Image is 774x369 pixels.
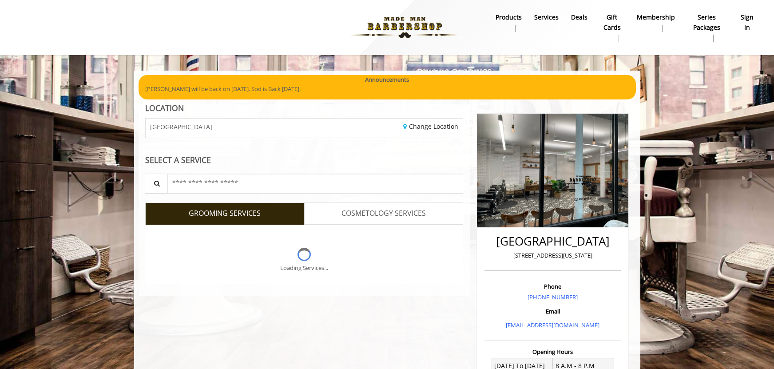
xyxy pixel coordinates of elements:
[528,293,578,301] a: [PHONE_NUMBER]
[571,12,587,22] b: Deals
[403,122,458,131] a: Change Location
[733,11,761,34] a: sign insign in
[487,251,619,260] p: [STREET_ADDRESS][US_STATE]
[487,308,619,314] h3: Email
[484,349,621,355] h3: Opening Hours
[687,12,727,32] b: Series packages
[681,11,733,44] a: Series packagesSeries packages
[145,174,168,194] button: Service Search
[280,263,328,273] div: Loading Services...
[145,225,464,284] div: Grooming services
[145,103,184,113] b: LOCATION
[487,283,619,290] h3: Phone
[528,11,565,34] a: ServicesServices
[365,75,409,84] b: Announcements
[145,156,464,164] div: SELECT A SERVICE
[189,208,261,219] span: GROOMING SERVICES
[487,235,619,248] h2: [GEOGRAPHIC_DATA]
[631,11,681,34] a: MembershipMembership
[565,11,594,34] a: DealsDeals
[150,123,212,130] span: [GEOGRAPHIC_DATA]
[344,3,466,52] img: Made Man Barbershop logo
[739,12,755,32] b: sign in
[637,12,675,22] b: Membership
[145,84,629,94] p: [PERSON_NAME] will be back on [DATE]. Sod is Back [DATE].
[489,11,528,34] a: Productsproducts
[496,12,522,22] b: products
[600,12,624,32] b: gift cards
[341,208,426,219] span: COSMETOLOGY SERVICES
[534,12,559,22] b: Services
[594,11,631,44] a: Gift cardsgift cards
[506,321,599,329] a: [EMAIL_ADDRESS][DOMAIN_NAME]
